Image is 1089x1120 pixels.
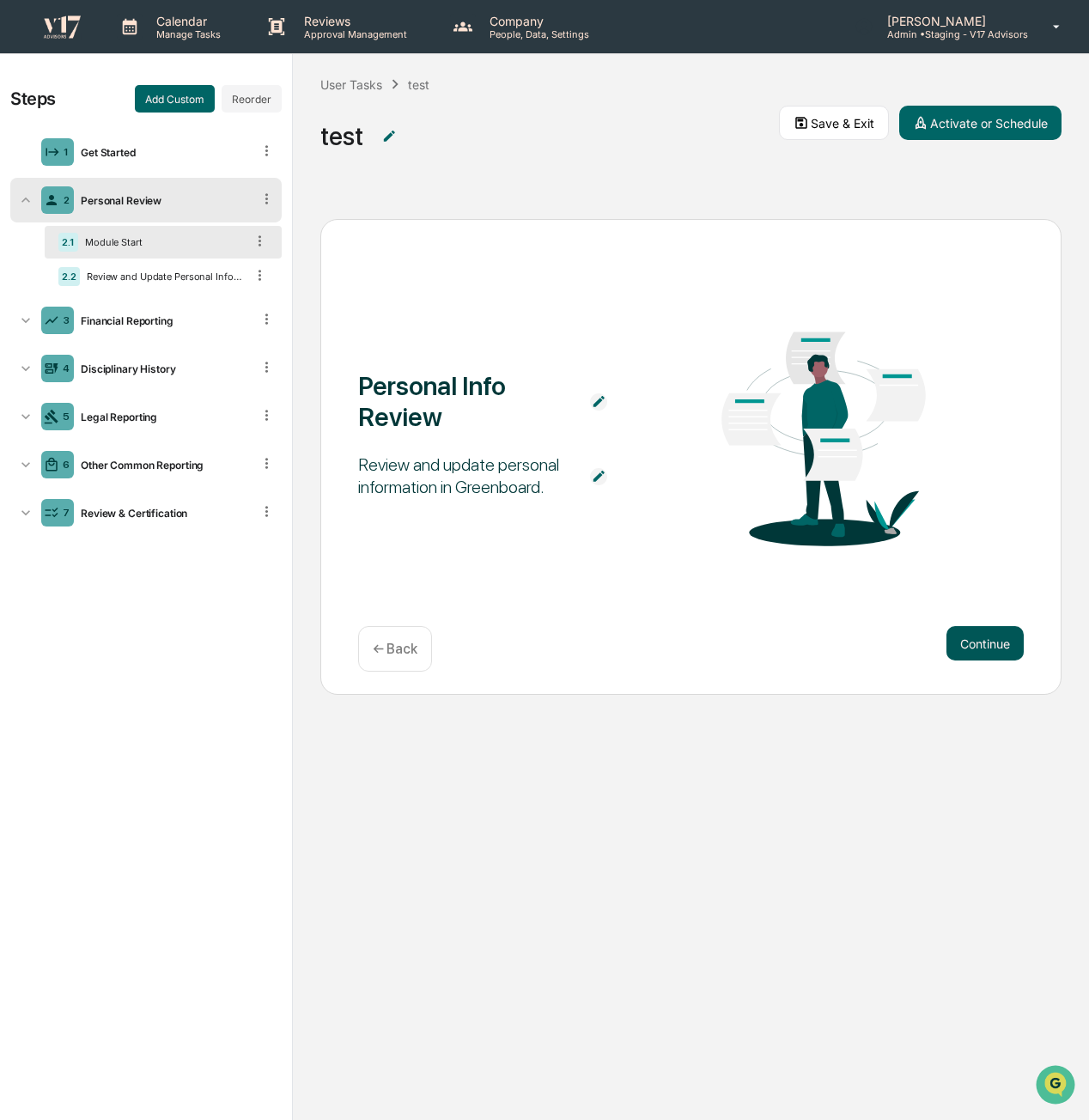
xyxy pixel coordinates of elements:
[10,88,56,109] div: Steps
[10,344,118,374] a: 🖐️Preclearance
[358,370,573,432] div: Personal Info Review
[74,411,252,423] div: Legal Reporting
[476,28,598,40] p: People, Data, Settings
[36,131,67,161] img: 8933085812038_c878075ebb4cc5468115_72.jpg
[74,314,252,327] div: Financial Reporting
[358,453,573,498] div: Review and update personal information in Greenboard.
[17,385,31,399] div: 🔎
[63,507,70,519] div: 7
[143,28,229,40] p: Manage Tasks
[10,376,115,407] a: 🔎Data Lookup
[873,14,1028,28] p: [PERSON_NAME]
[143,233,149,247] span: •
[946,626,1024,660] button: Continue
[63,314,70,326] div: 3
[691,291,957,569] img: Personal Info Review
[290,28,416,40] p: Approval Management
[118,344,220,374] a: 🗄️Attestations
[74,459,252,472] div: Other Common Reporting
[77,148,236,161] div: We're available if you need us!
[17,263,45,290] img: Jack Rasmussen
[292,136,313,156] button: Start new chat
[171,425,208,438] span: Pylon
[290,14,416,28] p: Reviews
[64,146,69,158] div: 1
[34,383,108,400] span: Data Lookup
[34,280,48,294] img: 1746055101610-c473b297-6a78-478c-a979-82029cc54cd1
[74,146,252,159] div: Get Started
[408,77,429,92] div: test
[152,233,226,247] span: 5 minutes ago
[78,236,245,248] div: Module Start
[125,352,138,366] div: 🗄️
[17,35,313,63] p: How can we help?
[779,106,889,140] button: Save & Exit
[222,85,282,113] button: Reorder
[74,362,252,375] div: Disciplinary History
[80,271,245,283] div: Review and Update Personal Information
[142,350,213,368] span: Attestations
[121,424,208,438] a: Powered byPylon
[320,77,382,92] div: User Tasks
[1034,1063,1080,1110] iframe: Open customer support
[143,14,229,28] p: Calendar
[63,459,70,471] div: 6
[41,14,82,39] img: logo
[320,120,363,151] div: test
[77,131,282,148] div: Start new chat
[63,411,70,423] div: 5
[17,190,115,204] div: Past conversations
[899,106,1062,140] button: Activate or Schedule
[590,468,607,485] img: Additional Document Icon
[373,641,417,657] p: ← Back
[476,14,598,28] p: Company
[58,267,80,286] div: 2.2
[152,279,187,293] span: [DATE]
[74,507,252,520] div: Review & Certification
[135,85,215,113] button: Add Custom
[873,28,1028,40] p: Admin • Staging - V17 Advisors
[64,194,70,206] div: 2
[590,393,607,411] img: Additional Document Icon
[53,233,139,247] span: [PERSON_NAME]
[266,186,313,207] button: See all
[143,279,149,293] span: •
[17,131,48,161] img: 1746055101610-c473b297-6a78-478c-a979-82029cc54cd1
[74,194,252,207] div: Personal Review
[53,279,139,293] span: [PERSON_NAME]
[380,128,398,145] img: Additional Document Icon
[17,216,45,244] img: Jessica Watanapun
[34,350,111,368] span: Preclearance
[63,362,70,374] div: 4
[17,352,31,366] div: 🖐️
[58,233,78,252] div: 2.1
